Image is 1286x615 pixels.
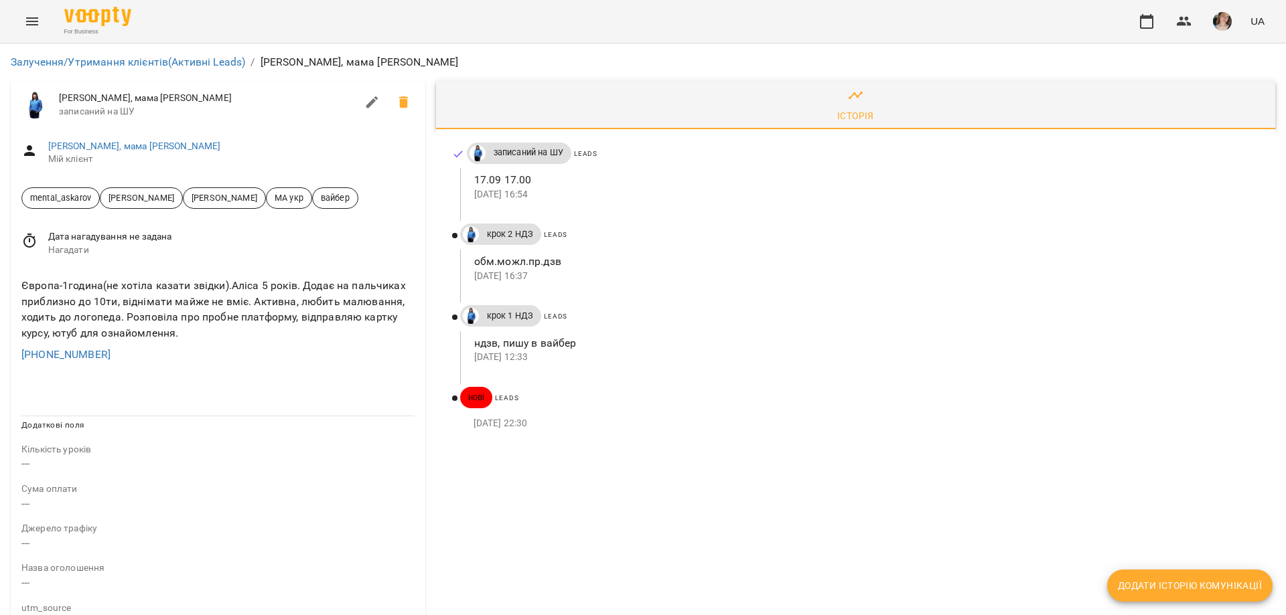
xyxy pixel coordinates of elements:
[467,145,486,161] a: Дащенко Аня
[261,54,459,70] p: [PERSON_NAME], мама [PERSON_NAME]
[59,105,356,118] span: записаний на ШУ
[474,335,1254,351] p: ндзв, пишу в вайбер
[460,226,479,242] a: Дащенко Аня
[479,310,541,322] span: крок 1 НДЗ
[837,108,874,124] div: Історія
[11,56,245,68] a: Залучення/Утримання клієнтів(Активні Leads)
[474,417,1254,430] p: [DATE] 22:30
[48,244,415,257] span: Нагадати
[470,145,486,161] img: Дащенко Аня
[21,420,84,430] span: Додаткові поля
[21,575,415,591] p: ---
[486,147,571,159] span: записаний на ШУ
[21,522,415,535] p: field-description
[64,7,131,26] img: Voopty Logo
[21,482,415,496] p: field-description
[267,191,311,204] span: МА укр
[11,54,1275,70] nav: breadcrumb
[16,5,48,37] button: Menu
[1213,12,1232,31] img: 6afb9eb6cc617cb6866001ac461bd93f.JPG
[48,230,415,244] span: Дата нагадування не задана
[544,231,567,238] span: Leads
[1107,569,1273,602] button: Додати історію комунікації
[21,496,415,512] p: ---
[474,270,1254,283] p: [DATE] 16:37
[460,391,493,404] span: нові
[21,602,415,615] p: field-description
[21,535,415,551] p: ---
[48,141,221,151] a: [PERSON_NAME], мама [PERSON_NAME]
[1118,578,1262,594] span: Додати історію комунікації
[474,351,1254,364] p: [DATE] 12:33
[251,54,255,70] li: /
[21,348,111,361] a: [PHONE_NUMBER]
[1251,14,1265,28] span: UA
[495,394,518,402] span: Leads
[544,313,567,320] span: Leads
[21,443,415,456] p: field-description
[184,191,265,204] span: [PERSON_NAME]
[474,188,1254,201] p: [DATE] 16:54
[574,150,597,157] span: Leads
[474,254,1254,270] p: обм.можл.пр.дзв
[474,172,1254,188] p: 17.09 17.00
[21,561,415,575] p: field-description
[21,456,415,472] p: ---
[463,308,479,324] img: Дащенко Аня
[21,92,48,118] img: Дащенко Аня
[19,275,417,343] div: Європа-1година(не хотіла казати звідки).Аліса 5 років. Додає на пальчиках приблизно до 10ти, відн...
[100,191,182,204] span: [PERSON_NAME]
[48,153,415,166] span: Мій клієнт
[479,228,541,240] span: крок 2 НДЗ
[64,27,131,36] span: For Business
[460,308,479,324] a: Дащенко Аня
[22,191,99,204] span: mental_askarov
[313,191,358,204] span: вайбер
[463,226,479,242] img: Дащенко Аня
[1245,9,1270,33] button: UA
[59,92,356,105] span: [PERSON_NAME], мама [PERSON_NAME]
